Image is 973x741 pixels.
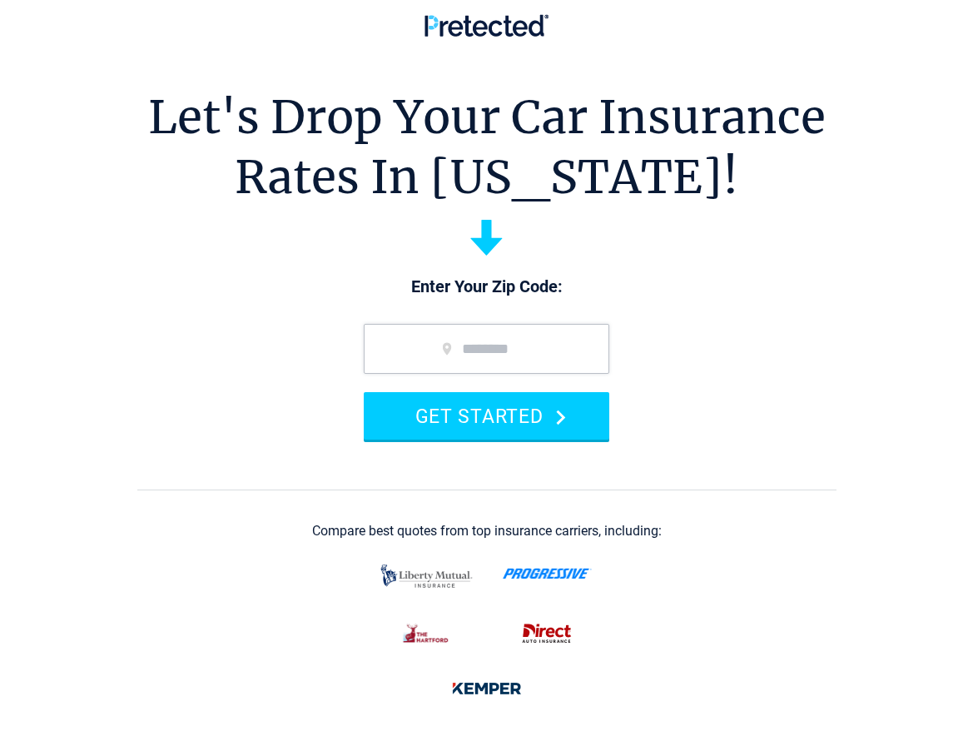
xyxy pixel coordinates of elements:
[376,556,477,596] img: liberty
[364,324,609,374] input: zip code
[312,524,662,539] div: Compare best quotes from top insurance carriers, including:
[148,87,826,207] h1: Let's Drop Your Car Insurance Rates In [US_STATE]!
[394,616,459,651] img: thehartford
[347,276,626,299] p: Enter Your Zip Code:
[364,392,609,440] button: GET STARTED
[443,671,531,706] img: kemper
[424,14,549,37] img: Pretected Logo
[514,616,580,651] img: direct
[503,568,592,579] img: progressive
